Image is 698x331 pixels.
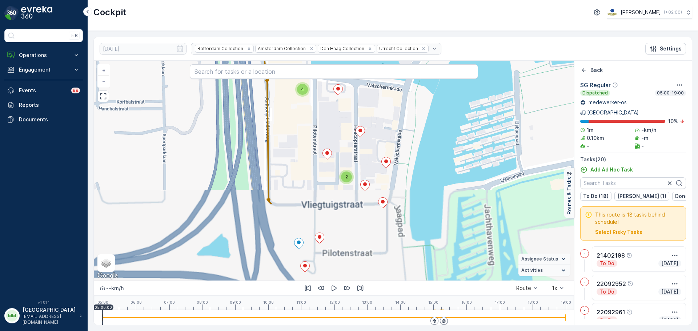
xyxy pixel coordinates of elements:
p: - [583,279,586,285]
p: [DATE] [661,288,679,295]
span: 4 [301,86,304,92]
p: 10:00 [263,300,274,304]
p: 22092961 [597,308,625,316]
p: [GEOGRAPHIC_DATA] [587,109,639,116]
p: Events [19,87,67,94]
p: 13:00 [362,300,372,304]
p: 15:00 [428,300,438,304]
p: 0.10km [587,134,604,142]
p: 14:00 [395,300,406,304]
a: Open this area in Google Maps (opens a new window) [96,271,120,280]
p: Operations [19,52,68,59]
p: SG Regular [580,81,611,89]
p: Engagement [19,66,68,73]
p: 18:00 [527,300,538,304]
input: Search Tasks [580,177,686,189]
p: 06:00 [131,300,142,304]
p: Back [590,66,603,74]
p: 07:00 [164,300,175,304]
p: 19:00 [561,300,571,304]
p: Dispatched [582,90,609,96]
p: 05:00 [97,300,108,304]
p: 16:00 [461,300,472,304]
p: ( +02:00 ) [664,9,682,15]
p: - [583,251,586,257]
span: This route is 18 tasks behind schedule! [595,211,681,226]
a: Layers [98,255,114,271]
p: To Do (18) [583,193,609,200]
a: Zoom In [98,65,109,76]
p: 22092952 [597,279,626,288]
button: [PERSON_NAME](+02:00) [607,6,692,19]
a: Back [580,66,603,74]
div: Help Tooltip Icon [612,82,618,88]
p: [GEOGRAPHIC_DATA] [23,306,76,314]
div: Help Tooltip Icon [627,309,633,315]
p: 17:00 [495,300,505,304]
span: Assignee Status [521,256,558,262]
img: Google [96,271,120,280]
p: 09:00 [230,300,241,304]
button: MM[GEOGRAPHIC_DATA][EMAIL_ADDRESS][DOMAIN_NAME] [4,306,83,325]
p: [EMAIL_ADDRESS][DOMAIN_NAME] [23,314,76,325]
button: Engagement [4,62,83,77]
a: Add Ad Hoc Task [580,166,633,173]
p: Done (1) [675,193,696,200]
p: - [583,307,586,313]
span: − [102,78,106,84]
div: 2 [339,170,354,184]
p: 1m [587,126,594,134]
button: [PERSON_NAME] (1) [614,192,669,201]
input: dd/mm/yyyy [100,43,186,55]
div: MM [6,310,18,322]
img: logo [4,6,19,20]
p: Routes & Tasks [566,177,573,214]
a: Documents [4,112,83,127]
summary: Activities [518,265,570,276]
button: Operations [4,48,83,62]
p: Tasks ( 20 ) [580,156,686,163]
a: Events99 [4,83,83,98]
p: 12:00 [329,300,340,304]
p: -- km/h [106,284,124,292]
p: Cockpit [93,7,127,18]
p: Documents [19,116,80,123]
span: + [102,67,105,73]
p: 08:00 [197,300,208,304]
span: Activities [521,267,543,273]
div: Help Tooltip Icon [627,281,633,287]
p: medewerker-os [587,99,627,106]
div: 4 [295,82,310,97]
p: 99 [73,88,79,93]
p: -m [641,134,649,142]
a: Zoom Out [98,76,109,87]
p: - [587,142,589,150]
img: basis-logo_rgb2x.png [607,8,618,16]
span: 2 [345,174,348,179]
p: 05:00-19:00 [656,90,685,96]
summary: Assignee Status [518,254,570,265]
div: Route [516,285,531,291]
p: To Do [599,288,615,295]
p: 21402198 [597,251,625,260]
p: To Do [599,316,615,324]
button: To Do (18) [580,192,611,201]
div: 1x [552,285,557,291]
p: 11:00 [296,300,306,304]
p: [PERSON_NAME] [621,9,661,16]
button: Select Risky Tasks [595,229,642,236]
p: [DATE] [661,316,679,324]
div: Help Tooltip Icon [626,253,632,258]
p: - [641,142,644,150]
p: Reports [19,101,80,109]
p: 05:00:00 [95,305,112,310]
a: Reports [4,98,83,112]
p: 10 % [668,118,678,125]
p: Add Ad Hoc Task [590,166,633,173]
p: To Do [599,260,615,267]
p: [DATE] [661,260,679,267]
p: -km/h [641,126,656,134]
button: Settings [645,43,686,55]
p: Settings [660,45,682,52]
